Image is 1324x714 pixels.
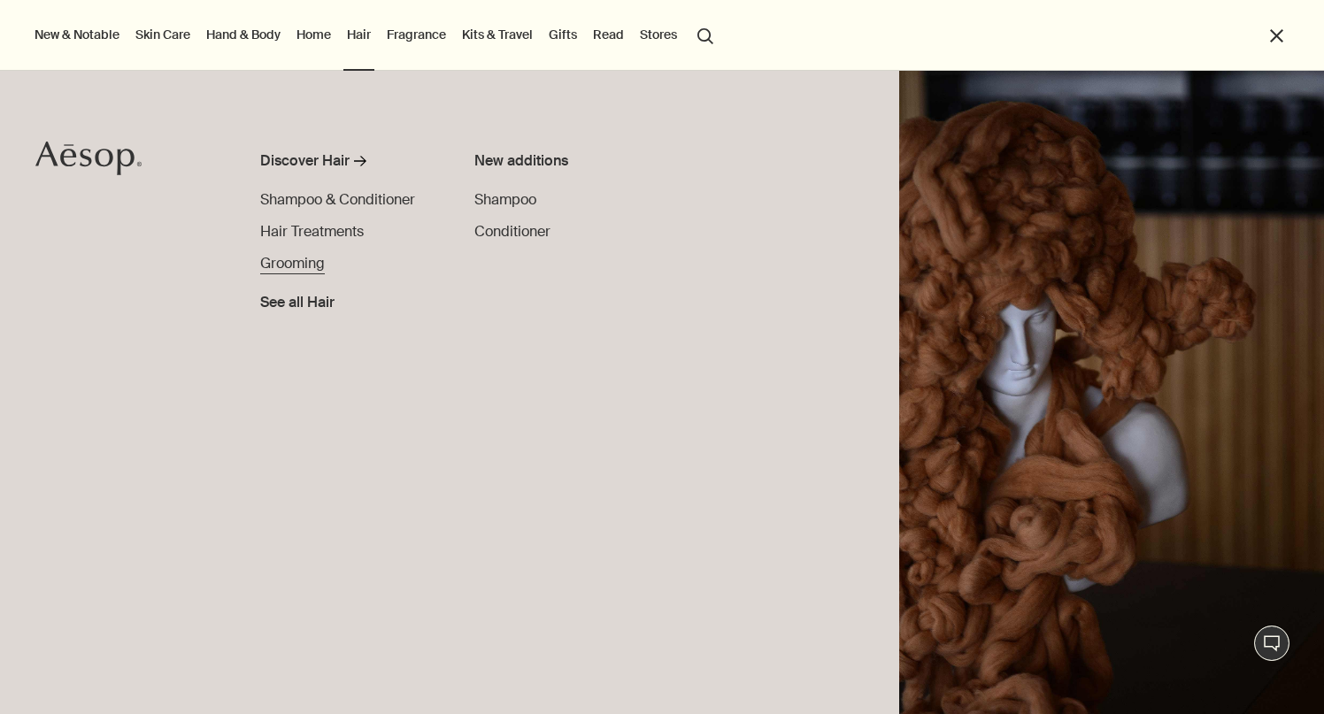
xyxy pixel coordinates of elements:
[260,150,350,172] div: Discover Hair
[1266,26,1287,46] button: Close the Menu
[636,23,681,46] button: Stores
[260,254,325,273] span: Grooming
[35,141,142,176] svg: Aesop
[260,222,364,241] span: Hair Treatments
[474,221,550,242] a: Conditioner
[260,150,435,179] a: Discover Hair
[545,23,581,46] a: Gifts
[260,253,325,274] a: Grooming
[689,18,721,51] button: Open search
[31,136,146,185] a: Aesop
[589,23,627,46] a: Read
[458,23,536,46] a: Kits & Travel
[474,150,687,172] div: New additions
[474,190,536,209] span: Shampoo
[260,221,364,242] a: Hair Treatments
[132,23,194,46] a: Skin Care
[260,285,335,313] a: See all Hair
[260,292,335,313] span: See all Hair
[474,222,550,241] span: Conditioner
[899,71,1324,714] img: Mannequin bust wearing wig made of wool.
[343,23,374,46] a: Hair
[474,189,536,211] a: Shampoo
[203,23,284,46] a: Hand & Body
[260,189,415,211] a: Shampoo & Conditioner
[383,23,450,46] a: Fragrance
[31,23,123,46] button: New & Notable
[293,23,335,46] a: Home
[260,190,415,209] span: Shampoo & Conditioner
[1254,626,1289,661] button: Live Assistance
